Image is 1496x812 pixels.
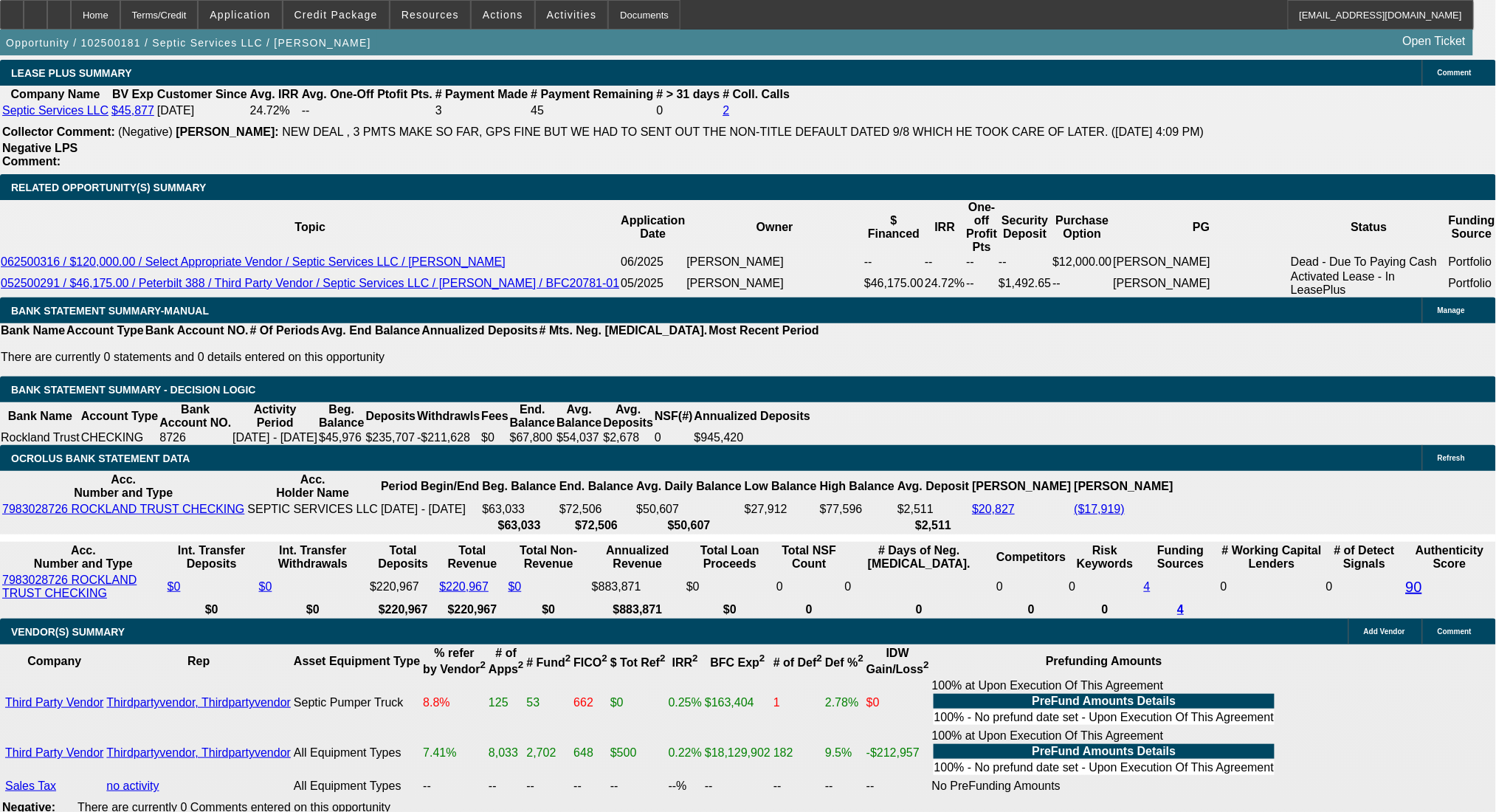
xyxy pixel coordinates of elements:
th: 0 [1069,602,1142,617]
th: $0 [167,602,257,617]
th: One-off Profit Pts [966,200,999,255]
th: Int. Transfer Withdrawals [258,543,368,571]
td: $77,596 [819,502,895,517]
b: PreFund Amounts Details [1033,695,1176,707]
td: 05/2025 [620,269,686,297]
b: % refer by Vendor [423,647,486,675]
td: 0 [656,103,721,118]
th: $883,871 [591,602,684,617]
td: -- [773,779,823,794]
td: $12,000.00 [1052,255,1112,269]
td: 24.72% [249,103,300,118]
th: # Of Periods [249,323,320,338]
th: Avg. Deposit [897,472,970,500]
sup: 2 [660,653,665,664]
b: BV Exp [112,88,154,100]
td: $18,129,902 [704,729,771,777]
td: -$211,628 [416,430,480,445]
a: 062500316 / $120,000.00 / Select Appropriate Vendor / Septic Services LLC / [PERSON_NAME] [1,255,506,268]
a: Thirdpartyvendor, Thirdpartyvendor [106,746,291,759]
a: $45,877 [111,104,154,117]
th: [PERSON_NAME] [1074,472,1174,500]
th: Fees [480,402,509,430]
b: Rep [187,655,210,667]
td: -- [301,103,433,118]
th: # Working Capital Lenders [1220,543,1324,571]
th: $63,033 [481,518,556,533]
td: -- [924,255,965,269]
sup: 2 [817,653,822,664]
th: $0 [508,602,590,617]
a: Third Party Vendor [5,746,103,759]
b: Avg. IRR [250,88,299,100]
td: Activated Lease - In LeasePlus [1290,269,1448,297]
a: Open Ticket [1397,29,1472,54]
a: 7983028726 ROCKLAND TRUST CHECKING [2,503,244,515]
a: Thirdpartyvendor, Thirdpartyvendor [106,696,291,709]
sup: 2 [923,660,928,671]
b: Avg. One-Off Ptofit Pts. [302,88,432,100]
td: 648 [573,729,608,777]
th: Account Type [66,323,145,338]
b: FICO [573,656,607,669]
td: -$212,957 [866,729,930,777]
a: $0 [509,580,522,593]
td: $0 [610,678,666,727]
th: Avg. Balance [556,402,602,430]
td: -- [526,779,572,794]
th: Security Deposit [998,200,1052,255]
td: $46,175.00 [864,269,924,297]
td: [DATE] - [DATE] [380,502,480,517]
sup: 2 [692,653,697,664]
sup: 2 [858,653,864,664]
th: Owner [686,200,864,255]
td: $54,037 [556,430,602,445]
td: $1,492.65 [998,269,1052,297]
b: # Payment Made [435,88,528,100]
a: Septic Services LLC [2,104,108,117]
p: There are currently 0 statements and 0 details entered on this opportunity [1,351,819,364]
td: 125 [488,678,524,727]
th: Acc. Holder Name [247,472,379,500]
th: Avg. End Balance [320,323,421,338]
th: Avg. Deposits [603,402,655,430]
th: Deposits [365,402,417,430]
sup: 2 [759,653,765,664]
th: Acc. Number and Type [1,543,165,571]
td: All Equipment Types [293,779,421,794]
a: ($17,919) [1075,503,1126,515]
td: 100% - No prefund date set - Upon Execution Of This Agreement [934,760,1275,775]
th: Annualized Revenue [591,543,684,571]
td: 0 [844,573,995,601]
b: # of Def [773,656,822,669]
th: $0 [686,602,774,617]
td: All Equipment Types [293,729,421,777]
span: VENDOR(S) SUMMARY [11,626,125,638]
span: Credit Package [294,9,378,21]
th: 0 [844,602,995,617]
b: IRR [672,656,698,669]
td: $500 [610,729,666,777]
a: $0 [168,580,181,593]
span: Activities [547,9,597,21]
th: Low Balance [744,472,818,500]
span: 0 [1221,580,1227,593]
a: 7983028726 ROCKLAND TRUST CHECKING [2,574,137,599]
td: $63,033 [481,502,556,517]
a: no activity [106,780,159,792]
td: $0 [866,678,930,727]
th: $0 [258,602,368,617]
b: # Payment Remaining [531,88,653,100]
a: 4 [1144,580,1151,593]
span: Comment [1438,627,1472,636]
a: $220,967 [439,580,489,593]
td: $2,511 [897,502,970,517]
th: 0 [996,602,1066,617]
td: [PERSON_NAME] [1113,269,1291,297]
td: -- [866,779,930,794]
td: 45 [530,103,654,118]
td: -- [824,779,864,794]
td: 8,033 [488,729,524,777]
div: 100% at Upon Execution Of This Agreement [932,679,1276,726]
th: Account Type [80,402,159,430]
